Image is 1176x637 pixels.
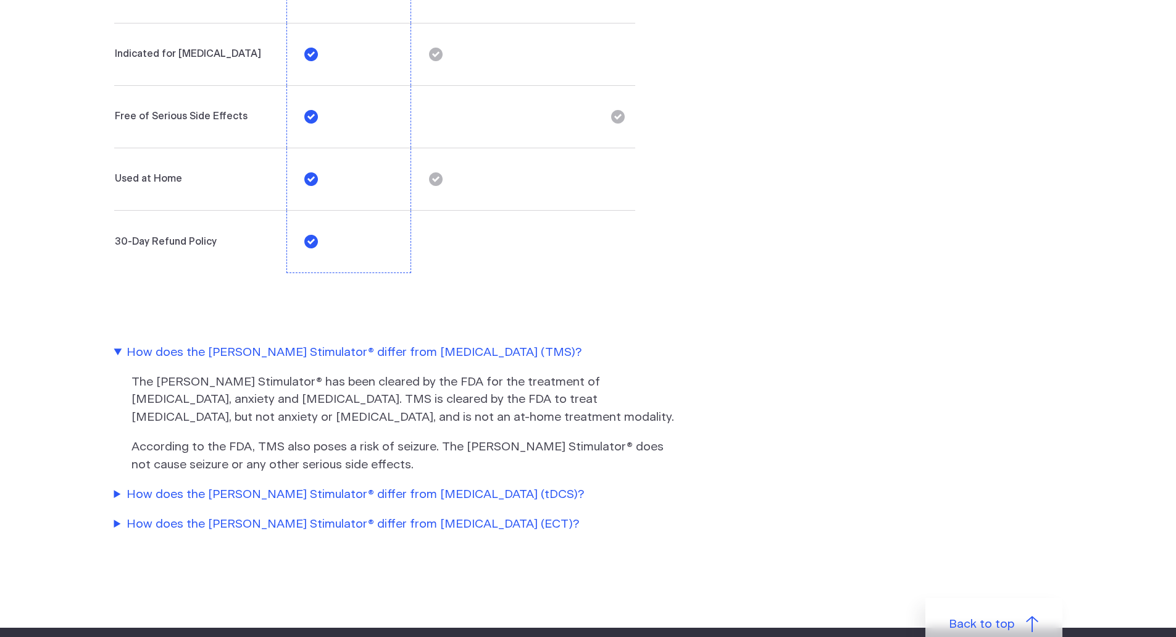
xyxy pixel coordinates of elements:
[114,344,676,362] summary: How does the [PERSON_NAME] Stimulator® differ from [MEDICAL_DATA] (TMS)?
[114,211,287,273] th: 30-Day Refund Policy
[949,616,1014,634] span: Back to top
[131,374,677,427] p: The [PERSON_NAME] Stimulator® has been cleared by the FDA for the treatment of [MEDICAL_DATA], an...
[114,23,287,86] th: Indicated for [MEDICAL_DATA]
[114,86,287,148] th: Free of Serious Side Effects
[114,516,676,534] summary: How does the [PERSON_NAME] Stimulator® differ from [MEDICAL_DATA] (ECT)?
[114,148,287,211] th: Used at Home
[114,486,676,504] summary: How does the [PERSON_NAME] Stimulator® differ from [MEDICAL_DATA] (tDCS)?
[131,439,677,475] p: According to the FDA, TMS also poses a risk of seizure. The [PERSON_NAME] Stimulator® does not ca...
